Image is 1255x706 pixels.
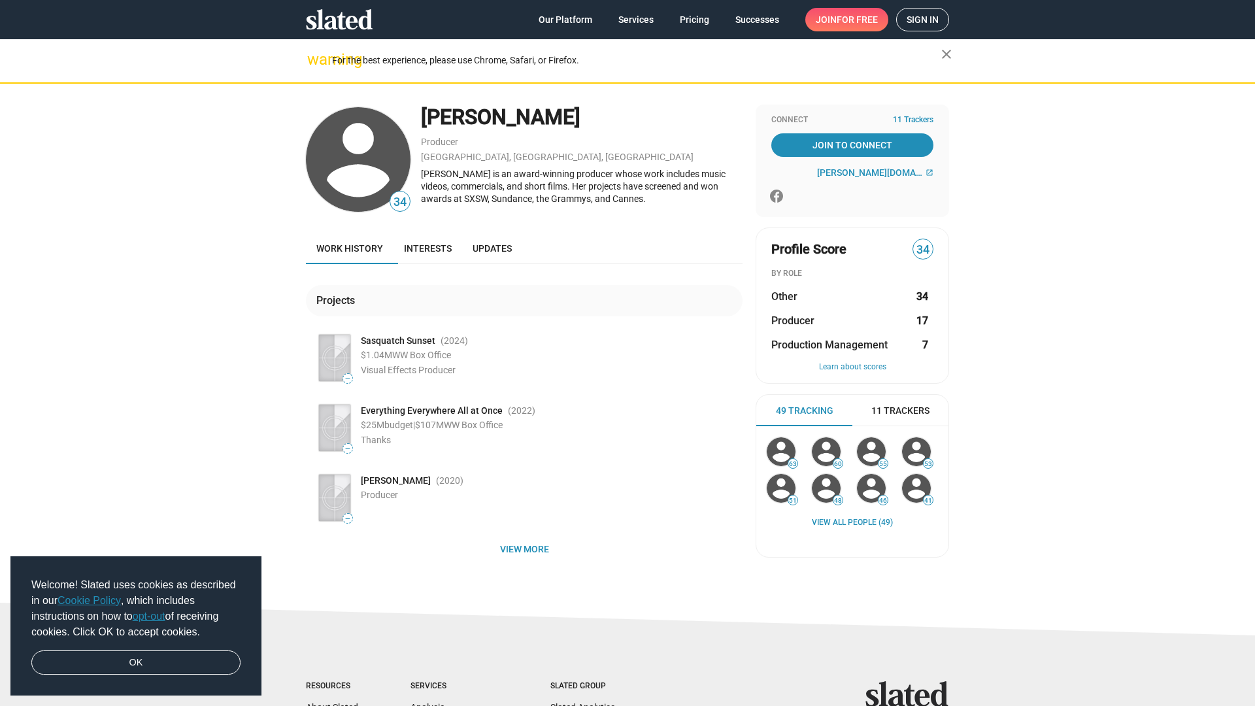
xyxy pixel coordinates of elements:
mat-icon: open_in_new [926,169,933,176]
div: Connect [771,115,933,126]
span: Production Management [771,338,888,352]
span: Join To Connect [774,133,931,157]
button: View more [306,537,743,561]
span: WW Box Office [392,350,451,360]
span: 41 [924,497,933,505]
span: View more [316,537,732,561]
a: Our Platform [528,8,603,31]
span: budget [384,420,413,430]
span: $107M [415,420,444,430]
a: dismiss cookie message [31,650,241,675]
span: 48 [833,497,843,505]
span: Services [618,8,654,31]
div: Resources [306,681,358,692]
span: 55 [878,460,888,468]
span: 11 Trackers [893,115,933,126]
div: [PERSON_NAME] [421,103,743,131]
a: [GEOGRAPHIC_DATA], [GEOGRAPHIC_DATA], [GEOGRAPHIC_DATA] [421,152,694,162]
a: Join To Connect [771,133,933,157]
mat-icon: warning [307,52,323,67]
a: View all People (49) [812,518,893,528]
span: Welcome! Slated uses cookies as described in our , which includes instructions on how to of recei... [31,577,241,640]
a: Services [608,8,664,31]
span: Producer [771,314,814,328]
div: cookieconsent [10,556,261,696]
a: Interests [393,233,462,264]
strong: 17 [916,314,928,328]
a: [PERSON_NAME][DOMAIN_NAME] [817,167,933,178]
span: Profile Score [771,241,846,258]
div: Services [410,681,498,692]
a: Cookie Policy [58,595,121,606]
span: Pricing [680,8,709,31]
span: 34 [913,241,933,259]
a: Work history [306,233,393,264]
div: BY ROLE [771,269,933,279]
div: Slated Group [550,681,639,692]
span: [PERSON_NAME][DOMAIN_NAME] [817,167,924,178]
a: Sign in [896,8,949,31]
span: Join [816,8,878,31]
div: For the best experience, please use Chrome, Safari, or Firefox. [332,52,941,69]
span: $1.04M [361,350,392,360]
a: Pricing [669,8,720,31]
span: 11 Trackers [871,405,929,417]
span: Successes [735,8,779,31]
span: 34 [390,193,410,211]
span: 46 [878,497,888,505]
strong: 34 [916,290,928,303]
mat-icon: close [939,46,954,62]
span: Thanks [361,435,391,445]
span: 49 Tracking [776,405,833,417]
span: — [343,515,352,522]
span: 63 [788,460,797,468]
span: Interests [404,243,452,254]
span: $25M [361,420,384,430]
a: Updates [462,233,522,264]
span: — [343,375,352,382]
span: Everything Everywhere All at Once [361,405,503,417]
a: Producer [421,137,458,147]
span: (2022 ) [508,405,535,417]
span: — [343,445,352,452]
span: | [413,420,415,430]
div: Projects [316,294,360,307]
span: Updates [473,243,512,254]
span: 53 [924,460,933,468]
span: (2020 ) [436,475,463,487]
strong: 7 [922,338,928,352]
span: 60 [833,460,843,468]
button: Learn about scores [771,362,933,373]
span: [PERSON_NAME] [361,475,431,487]
span: Sign in [907,8,939,31]
span: 51 [788,497,797,505]
span: Our Platform [539,8,592,31]
a: Joinfor free [805,8,888,31]
a: Successes [725,8,790,31]
span: Producer [361,490,398,500]
span: (2024 ) [441,335,468,347]
span: Visual Effects Producer [361,365,456,375]
span: Other [771,290,797,303]
a: opt-out [133,611,165,622]
span: Work history [316,243,383,254]
span: Sasquatch Sunset [361,335,435,347]
span: WW Box Office [444,420,503,430]
span: for free [837,8,878,31]
div: [PERSON_NAME] is an award-winning producer whose work includes music videos, commercials, and sho... [421,168,743,205]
